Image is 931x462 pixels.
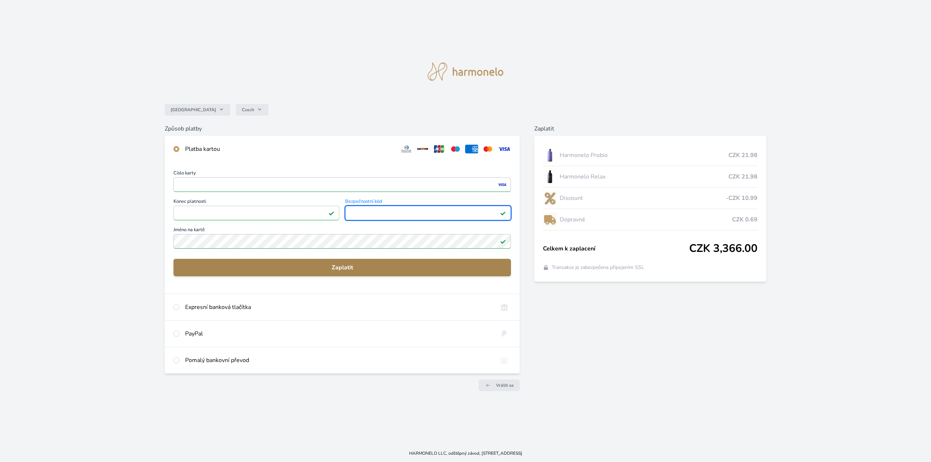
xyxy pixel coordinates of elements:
[449,145,462,153] img: maestro.svg
[552,264,644,271] span: Transakce je zabezpečena připojením SSL
[543,244,689,253] span: Celkem k zaplacení
[416,145,429,153] img: discover.svg
[177,208,336,218] iframe: Iframe pro datum vypršení platnosti
[400,145,413,153] img: diners.svg
[497,181,507,188] img: visa
[498,329,511,338] img: paypal.svg
[498,356,511,365] img: bankTransfer_IBAN.svg
[543,210,557,229] img: delivery-lo.png
[728,151,758,160] span: CZK 21.98
[165,124,520,133] h6: Způsob platby
[171,107,216,113] span: [GEOGRAPHIC_DATA]
[726,194,758,202] span: -CZK 10.99
[481,145,495,153] img: mc.svg
[242,107,254,113] span: Czech
[345,199,511,206] span: Bezpečnostní kód
[560,172,728,181] span: Harmonelo Relax
[479,379,520,391] a: Vrátit se
[173,171,511,177] span: Číslo karty
[543,189,557,207] img: discount-lo.png
[185,329,492,338] div: PayPal
[500,238,506,244] img: Platné pole
[179,263,505,272] span: Zaplatit
[560,215,732,224] span: Dopravné
[185,145,394,153] div: Platba kartou
[185,356,492,365] div: Pomalý bankovní převod
[543,146,557,164] img: CLEAN_PROBIO_se_stinem_x-lo.jpg
[465,145,479,153] img: amex.svg
[543,168,557,186] img: CLEAN_RELAX_se_stinem_x-lo.jpg
[173,259,511,276] button: Zaplatit
[732,215,758,224] span: CZK 0.69
[560,151,728,160] span: Harmonelo Probio
[500,210,506,216] img: Platné pole
[689,242,758,255] span: CZK 3,366.00
[560,194,726,202] span: Discount
[173,228,511,234] span: Jméno na kartě
[432,145,446,153] img: jcb.svg
[177,180,508,190] iframe: Iframe pro číslo karty
[165,104,230,116] button: [GEOGRAPHIC_DATA]
[173,199,339,206] span: Konec platnosti
[498,145,511,153] img: visa.svg
[348,208,508,218] iframe: Iframe pro bezpečnostní kód
[498,303,511,312] img: onlineBanking_CZ.svg
[173,234,511,249] input: Jméno na kartěPlatné pole
[328,210,334,216] img: Platné pole
[496,382,514,388] span: Vrátit se
[534,124,766,133] h6: Zaplatit
[185,303,492,312] div: Expresní banková tlačítka
[728,172,758,181] span: CZK 21.98
[428,63,503,81] img: logo.svg
[236,104,268,116] button: Czech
